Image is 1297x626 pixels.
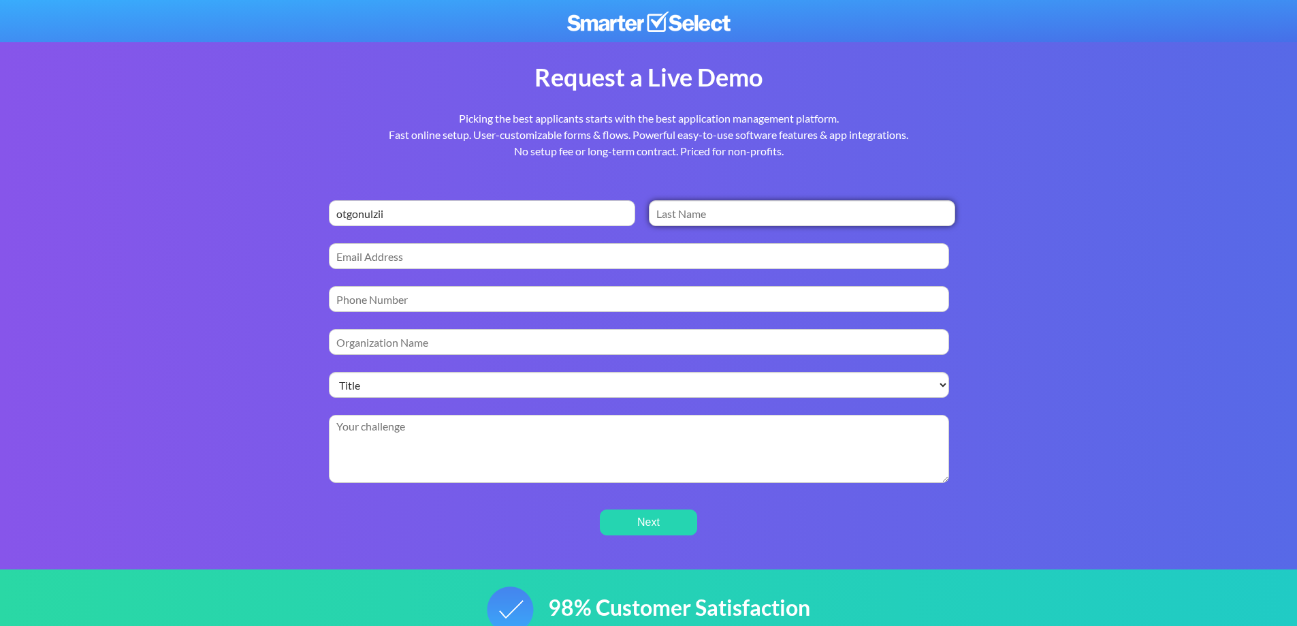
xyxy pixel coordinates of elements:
[596,594,810,621] span: Customer Satisfaction
[548,594,592,621] strong: 98%
[329,329,949,355] input: Organization Name
[459,112,839,125] span: Picking the best applicants starts with the best application management platform.
[329,243,949,269] input: Email Address
[389,128,908,141] span: Fast online setup. User-customizable forms & flows. Powerful easy-to-use software features & app ...
[329,200,636,226] input: First Name
[567,12,731,32] img: SmarterSelect-Logo-WHITE-1024x132
[649,200,956,226] input: Last Name
[600,510,697,536] input: Next
[329,286,949,312] input: Phone Number
[1052,468,1297,626] iframe: Chat Widget
[261,61,1037,93] div: Request a Live Demo
[514,144,784,157] span: No setup fee or long-term contract. Priced for non-profits.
